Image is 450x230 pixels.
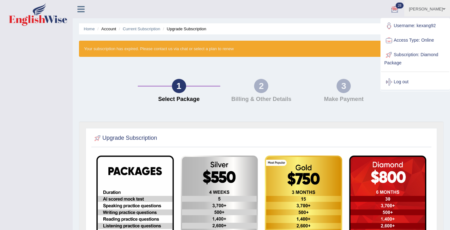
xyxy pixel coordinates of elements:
li: Upgrade Subscription [161,26,206,32]
div: 2 [254,79,268,93]
h2: Upgrade Subscription [93,133,157,143]
h4: Make Payment [306,96,382,103]
a: Home [84,27,95,31]
li: Account [96,26,116,32]
a: Username: kexang92 [381,19,449,33]
a: Subscription: Diamond Package [381,48,449,69]
div: Your subscription has expired. Please contact us via chat or select a plan to renew [79,41,444,57]
a: Access Type: Online [381,33,449,48]
a: Current Subscription [123,27,160,31]
span: 28 [396,3,404,9]
div: 1 [172,79,186,93]
a: Log out [381,75,449,89]
h4: Billing & Other Details [223,96,300,103]
h4: Select Package [141,96,217,103]
div: 3 [337,79,351,93]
